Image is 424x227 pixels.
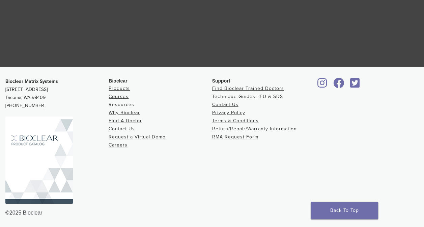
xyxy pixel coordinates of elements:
[5,78,58,84] strong: Bioclear Matrix Systems
[109,134,166,140] a: Request a Virtual Demo
[212,102,238,107] a: Contact Us
[212,118,259,124] a: Terms & Conditions
[109,118,142,124] a: Find A Doctor
[109,126,135,132] a: Contact Us
[109,102,134,107] a: Resources
[109,86,130,91] a: Products
[109,110,140,116] a: Why Bioclear
[109,94,129,99] a: Courses
[348,82,362,89] a: Bioclear
[109,142,128,148] a: Careers
[212,110,245,116] a: Privacy Policy
[212,126,297,132] a: Return/Repair/Warranty Information
[315,82,330,89] a: Bioclear
[311,202,378,219] a: Back To Top
[331,82,346,89] a: Bioclear
[212,86,284,91] a: Find Bioclear Trained Doctors
[5,77,109,110] p: [STREET_ADDRESS] Tacoma, WA 98409 [PHONE_NUMBER]
[5,117,73,204] img: Bioclear
[212,94,283,99] a: Technique Guides, IFU & SDS
[5,209,419,217] div: ©2025 Bioclear
[212,134,258,140] a: RMA Request Form
[212,78,230,84] span: Support
[109,78,127,84] span: Bioclear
